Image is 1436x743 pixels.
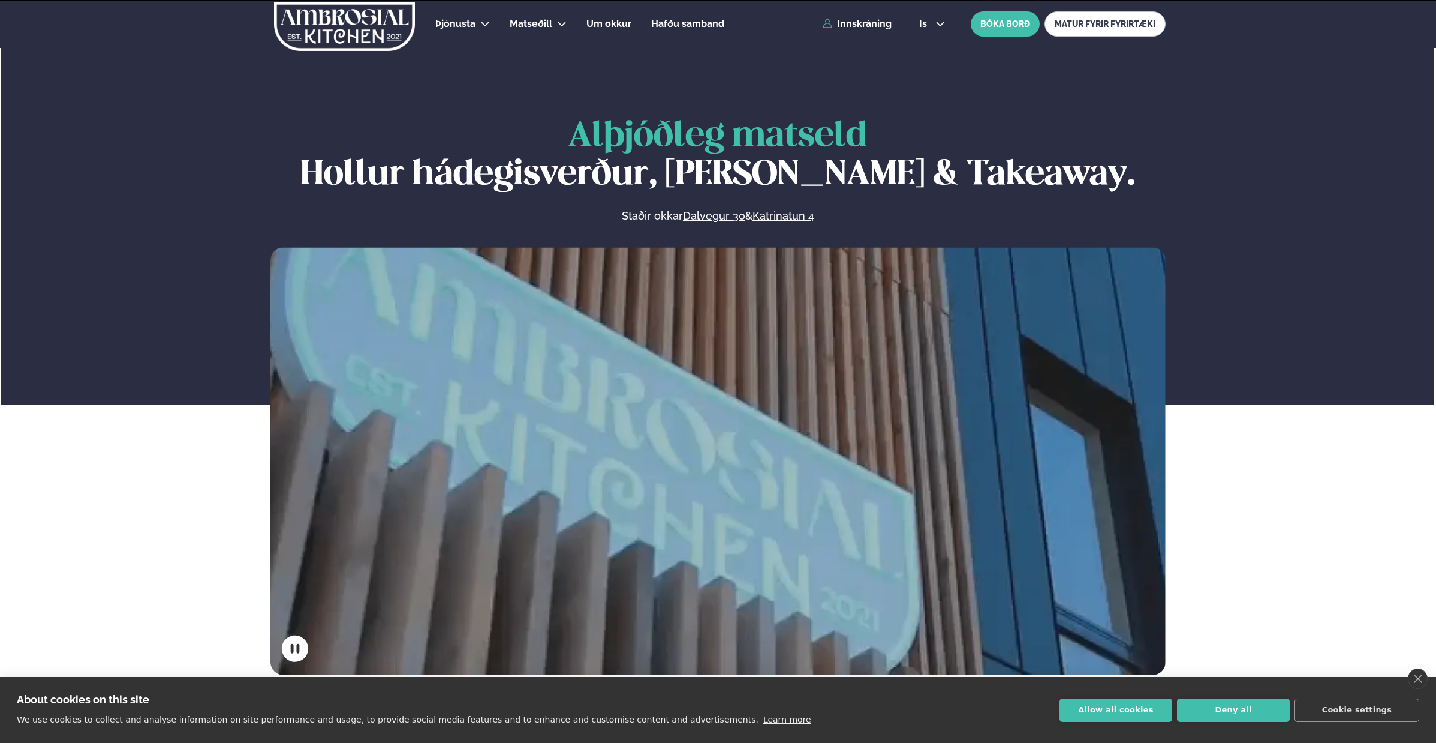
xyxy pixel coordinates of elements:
span: is [919,19,931,29]
span: Hafðu samband [651,18,724,29]
a: Katrinatun 4 [752,209,814,223]
span: Um okkur [586,18,631,29]
a: Þjónusta [435,17,475,31]
span: Matseðill [510,18,552,29]
a: Innskráning [823,19,892,29]
a: Learn more [763,715,811,724]
p: Staðir okkar & [491,209,944,223]
span: Alþjóðleg matseld [568,120,867,153]
a: MATUR FYRIR FYRIRTÆKI [1044,11,1166,37]
a: Matseðill [510,17,552,31]
a: Dalvegur 30 [683,209,745,223]
a: Hafðu samband [651,17,724,31]
button: is [910,19,955,29]
a: Um okkur [586,17,631,31]
button: BÓKA BORÐ [971,11,1040,37]
button: Cookie settings [1294,699,1419,722]
span: Þjónusta [435,18,475,29]
strong: About cookies on this site [17,693,149,706]
img: logo [273,2,416,51]
p: We use cookies to collect and analyse information on site performance and usage, to provide socia... [17,715,758,724]
button: Deny all [1177,699,1290,722]
h1: Hollur hádegisverður, [PERSON_NAME] & Takeaway. [270,118,1166,194]
button: Allow all cookies [1059,699,1172,722]
a: close [1408,669,1428,689]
